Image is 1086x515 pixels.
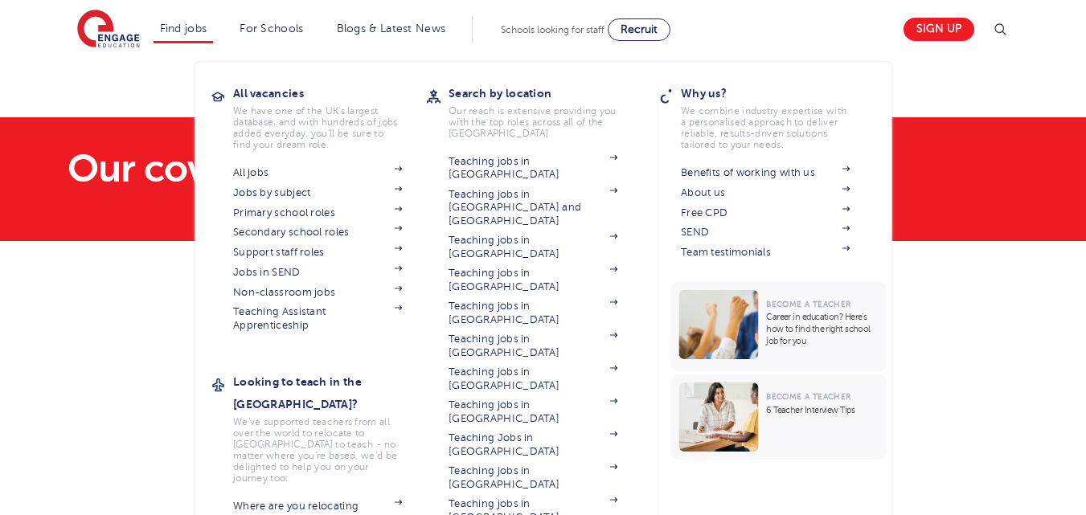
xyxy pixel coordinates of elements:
span: Recruit [621,23,658,35]
p: Career in education? Here’s how to find the right school job for you [766,311,878,347]
a: Team testimonials [681,246,850,259]
a: Jobs in SEND [233,266,402,279]
a: Teaching jobs in [GEOGRAPHIC_DATA] [449,333,617,359]
a: Secondary school roles [233,226,402,239]
p: We combine industry expertise with a personalised approach to deliver reliable, results-driven so... [681,105,850,150]
p: Our reach is extensive providing you with the top roles across all of the [GEOGRAPHIC_DATA] [449,105,617,139]
h3: All vacancies [233,82,426,104]
a: All jobs [233,166,402,179]
h3: Why us? [681,82,874,104]
a: About us [681,186,850,199]
a: Teaching jobs in [GEOGRAPHIC_DATA] [449,464,617,491]
a: Teaching jobs in [GEOGRAPHIC_DATA] [449,366,617,392]
span: Schools looking for staff [501,24,604,35]
a: Teaching jobs in [GEOGRAPHIC_DATA] [449,267,617,293]
a: Benefits of working with us [681,166,850,179]
a: Looking to teach in the [GEOGRAPHIC_DATA]?We've supported teachers from all over the world to rel... [233,370,426,484]
span: Become a Teacher [766,300,850,309]
h3: Looking to teach in the [GEOGRAPHIC_DATA]? [233,370,426,415]
a: Sign up [904,18,974,41]
a: Teaching jobs in [GEOGRAPHIC_DATA] [449,234,617,260]
a: Teaching Jobs in [GEOGRAPHIC_DATA] [449,431,617,458]
h1: Our coverage [68,149,694,188]
a: Teaching Assistant Apprenticeship [233,305,402,332]
a: Non-classroom jobs [233,286,402,299]
a: Teaching jobs in [GEOGRAPHIC_DATA] [449,155,617,182]
p: We've supported teachers from all over the world to relocate to [GEOGRAPHIC_DATA] to teach - no m... [233,416,402,484]
p: 6 Teacher Interview Tips [766,404,878,416]
a: All vacanciesWe have one of the UK's largest database. and with hundreds of jobs added everyday. ... [233,82,426,150]
a: Teaching jobs in [GEOGRAPHIC_DATA] [449,399,617,425]
a: Teaching jobs in [GEOGRAPHIC_DATA] and [GEOGRAPHIC_DATA] [449,188,617,227]
a: Jobs by subject [233,186,402,199]
a: Support staff roles [233,246,402,259]
a: Blogs & Latest News [337,22,446,35]
a: Why us?We combine industry expertise with a personalised approach to deliver reliable, results-dr... [681,82,874,150]
a: Find jobs [160,22,207,35]
h3: Search by location [449,82,641,104]
a: Free CPD [681,206,850,219]
a: Become a Teacher6 Teacher Interview Tips [670,374,890,460]
a: Recruit [608,18,670,41]
a: Primary school roles [233,206,402,219]
a: For Schools [240,22,303,35]
a: Search by locationOur reach is extensive providing you with the top roles across all of the [GEOG... [449,82,641,139]
span: Become a Teacher [766,392,850,401]
a: Become a TeacherCareer in education? Here’s how to find the right school job for you [670,282,890,371]
p: We have one of the UK's largest database. and with hundreds of jobs added everyday. you'll be sur... [233,105,402,150]
a: SEND [681,226,850,239]
a: Teaching jobs in [GEOGRAPHIC_DATA] [449,300,617,326]
img: Engage Education [77,10,140,50]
